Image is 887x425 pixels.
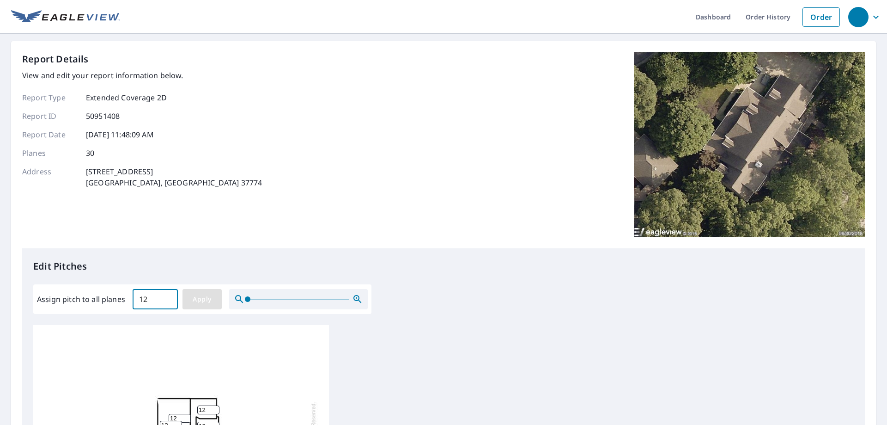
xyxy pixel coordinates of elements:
[190,294,214,305] span: Apply
[86,148,94,159] p: 30
[22,129,78,140] p: Report Date
[33,259,854,273] p: Edit Pitches
[182,289,222,309] button: Apply
[634,52,865,237] img: Top image
[86,111,120,122] p: 50951408
[22,92,78,103] p: Report Type
[22,52,89,66] p: Report Details
[11,10,120,24] img: EV Logo
[133,286,178,312] input: 00.0
[22,111,78,122] p: Report ID
[86,166,262,188] p: [STREET_ADDRESS] [GEOGRAPHIC_DATA], [GEOGRAPHIC_DATA] 37774
[86,129,154,140] p: [DATE] 11:48:09 AM
[86,92,167,103] p: Extended Coverage 2D
[22,148,78,159] p: Planes
[22,70,262,81] p: View and edit your report information below.
[802,7,840,27] a: Order
[37,294,125,305] label: Assign pitch to all planes
[22,166,78,188] p: Address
